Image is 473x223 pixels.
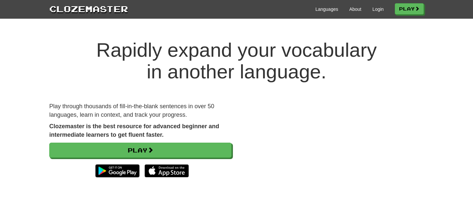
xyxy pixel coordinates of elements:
img: Get it on Google Play [92,161,143,181]
a: Clozemaster [49,3,128,15]
a: Play [49,143,232,158]
p: Play through thousands of fill-in-the-blank sentences in over 50 languages, learn in context, and... [49,102,232,119]
a: Play [395,3,424,14]
a: About [349,6,361,12]
a: Languages [315,6,338,12]
strong: Clozemaster is the best resource for advanced beginner and intermediate learners to get fluent fa... [49,123,219,138]
img: Download_on_the_App_Store_Badge_US-UK_135x40-25178aeef6eb6b83b96f5f2d004eda3bffbb37122de64afbaef7... [145,164,189,177]
a: Login [372,6,384,12]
